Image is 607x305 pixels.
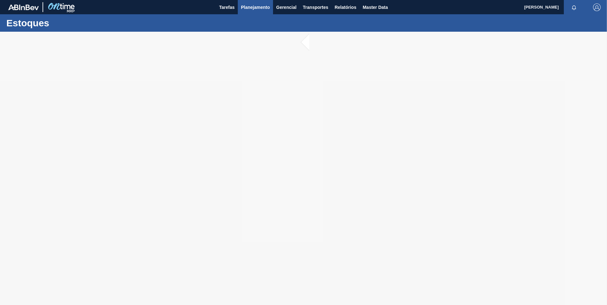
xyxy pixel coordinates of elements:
[593,3,601,11] img: Logout
[564,3,584,12] button: Notificações
[303,3,328,11] span: Transportes
[363,3,388,11] span: Master Data
[241,3,270,11] span: Planejamento
[219,3,235,11] span: Tarefas
[6,19,119,27] h1: Estoques
[276,3,297,11] span: Gerencial
[8,4,39,10] img: TNhmsLtSVTkK8tSr43FrP2fwEKptu5GPRR3wAAAABJRU5ErkJggg==
[335,3,356,11] span: Relatórios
